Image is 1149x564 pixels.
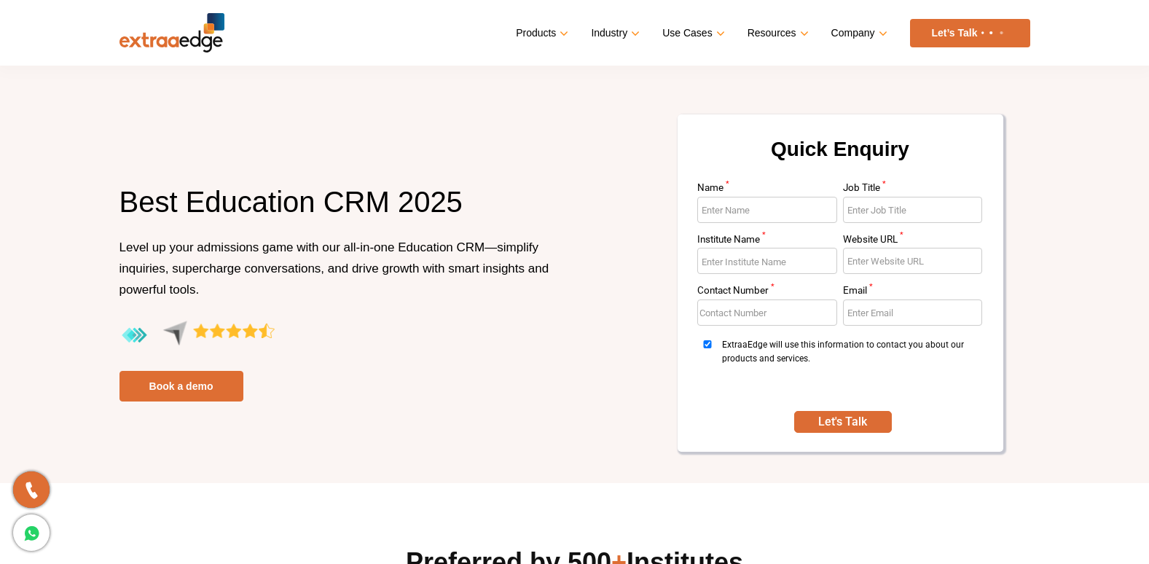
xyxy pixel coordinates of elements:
[843,286,983,299] label: Email
[697,183,837,197] label: Name
[516,23,565,44] a: Products
[910,19,1030,47] a: Let’s Talk
[843,235,983,248] label: Website URL
[748,23,806,44] a: Resources
[697,340,718,348] input: ExtraaEdge will use this information to contact you about our products and services.
[794,411,892,433] button: SUBMIT
[843,183,983,197] label: Job Title
[697,235,837,248] label: Institute Name
[697,286,837,299] label: Contact Number
[722,338,978,393] span: ExtraaEdge will use this information to contact you about our products and services.
[843,248,983,274] input: Enter Website URL
[697,299,837,326] input: Enter Contact Number
[662,23,721,44] a: Use Cases
[697,248,837,274] input: Enter Institute Name
[843,197,983,223] input: Enter Job Title
[119,240,549,297] span: Level up your admissions game with our all-in-one Education CRM—simplify inquiries, supercharge c...
[591,23,637,44] a: Industry
[831,23,885,44] a: Company
[695,132,986,183] h2: Quick Enquiry
[697,197,837,223] input: Enter Name
[843,299,983,326] input: Enter Email
[119,183,564,237] h1: Best Education CRM 2025
[119,321,275,350] img: aggregate-rating-by-users
[119,371,243,402] a: Book a demo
